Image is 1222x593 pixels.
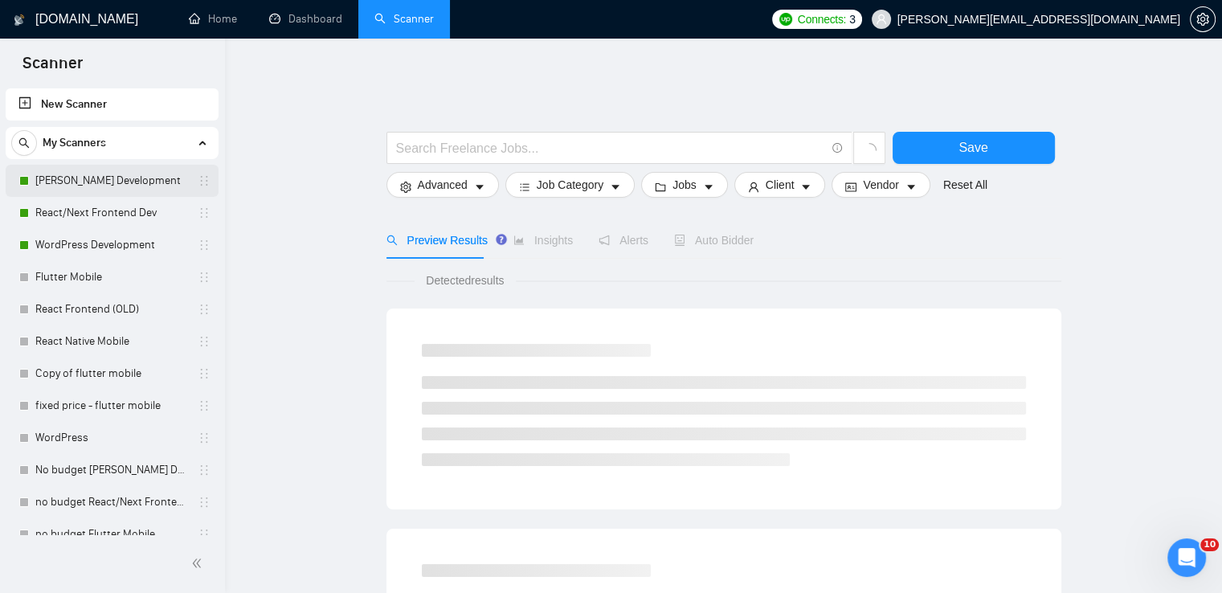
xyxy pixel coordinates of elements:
a: React Native Mobile [35,325,188,358]
button: setting [1190,6,1216,32]
a: homeHome [189,12,237,26]
span: folder [655,181,666,193]
span: idcard [845,181,856,193]
div: Tooltip anchor [494,232,509,247]
span: Auto Bidder [674,234,754,247]
span: caret-down [800,181,811,193]
button: userClientcaret-down [734,172,826,198]
span: holder [198,496,210,509]
a: no budget React/Next Frontend Dev [35,486,188,518]
span: Detected results [415,272,515,289]
span: Job Category [537,176,603,194]
span: Vendor [863,176,898,194]
input: Search Freelance Jobs... [396,138,825,158]
a: dashboardDashboard [269,12,342,26]
a: no budget Flutter Mobile [35,518,188,550]
a: Reset All [943,176,987,194]
a: searchScanner [374,12,434,26]
a: fixed price - flutter mobile [35,390,188,422]
span: user [876,14,887,25]
li: New Scanner [6,88,219,121]
span: setting [1191,13,1215,26]
a: React Frontend (OLD) [35,293,188,325]
span: Preview Results [386,234,488,247]
span: holder [198,367,210,380]
span: holder [198,335,210,348]
span: Client [766,176,795,194]
span: Advanced [418,176,468,194]
span: My Scanners [43,127,106,159]
a: WordPress Development [35,229,188,261]
span: 3 [849,10,856,28]
span: caret-down [474,181,485,193]
a: Copy of flutter mobile [35,358,188,390]
button: search [11,130,37,156]
span: holder [198,528,210,541]
a: [PERSON_NAME] Development [35,165,188,197]
span: caret-down [610,181,621,193]
button: Save [893,132,1055,164]
img: logo [14,7,25,33]
span: loading [862,143,877,157]
iframe: Intercom live chat [1167,538,1206,577]
span: search [12,137,36,149]
span: Jobs [672,176,697,194]
span: holder [198,464,210,476]
button: folderJobscaret-down [641,172,728,198]
a: New Scanner [18,88,206,121]
span: Save [958,137,987,157]
span: Insights [513,234,573,247]
span: holder [198,431,210,444]
span: caret-down [905,181,917,193]
span: holder [198,174,210,187]
span: 10 [1200,538,1219,551]
a: WordPress [35,422,188,454]
span: search [386,235,398,246]
a: React/Next Frontend Dev [35,197,188,229]
span: Alerts [599,234,648,247]
span: notification [599,235,610,246]
span: bars [519,181,530,193]
span: caret-down [703,181,714,193]
span: holder [198,399,210,412]
span: holder [198,303,210,316]
span: user [748,181,759,193]
span: Connects: [798,10,846,28]
span: holder [198,207,210,219]
span: holder [198,239,210,252]
img: upwork-logo.png [779,13,792,26]
span: robot [674,235,685,246]
span: double-left [191,555,207,571]
span: Scanner [10,51,96,85]
button: idcardVendorcaret-down [832,172,930,198]
span: setting [400,181,411,193]
span: info-circle [832,143,843,153]
button: barsJob Categorycaret-down [505,172,635,198]
a: Flutter Mobile [35,261,188,293]
a: No budget [PERSON_NAME] Development [35,454,188,486]
span: holder [198,271,210,284]
span: area-chart [513,235,525,246]
a: setting [1190,13,1216,26]
button: settingAdvancedcaret-down [386,172,499,198]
